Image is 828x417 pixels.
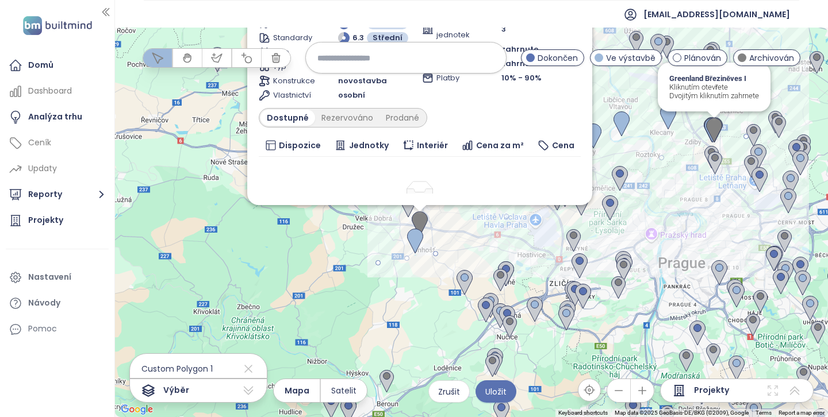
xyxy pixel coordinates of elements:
img: logo [20,14,95,37]
a: Open this area in Google Maps (opens a new window) [118,402,156,417]
span: Dispozice [279,139,321,152]
div: Analýza trhu [28,110,82,124]
button: Uložit [476,380,516,403]
span: Custom Polygon 1 [130,360,213,378]
span: Konstrukce [273,75,313,87]
span: Dokončen [538,52,578,64]
button: Reporty [6,183,109,206]
span: Plánován [684,52,721,64]
span: zahrnuto [501,44,539,55]
span: Plán [273,47,313,58]
div: Prodané [379,110,425,126]
span: Interiér [417,139,448,152]
a: Projekty [6,209,109,232]
a: Ceník [6,132,109,155]
div: Dvojitým kliknutím zahrnete [669,91,759,100]
button: Keyboard shortcuts [558,409,608,417]
div: Dostupné [260,110,315,126]
span: Greenland Březiněves I [669,74,759,83]
span: Map data ©2025 GeoBasis-DE/BKG (©2009), Google [615,410,749,416]
span: osobní [338,90,365,101]
div: Pomoc [6,318,109,341]
div: Projekty [28,213,63,227]
span: Ve výstavbě [606,52,655,64]
span: zahrnuto [501,58,539,69]
a: Nastavení [6,266,109,289]
span: Cena za m² [476,139,524,152]
span: 10% - 90% [501,72,542,83]
span: Mapa [285,384,309,397]
div: Pomoc [28,322,57,336]
span: Vlastnictví [273,90,313,101]
span: Počet jednotek [436,18,476,41]
span: 6.3 [352,32,364,44]
span: Jednotky [349,139,389,152]
span: Archivován [749,52,794,64]
div: Dashboard [28,84,72,98]
a: Updaty [6,157,109,180]
a: Návody [6,292,109,315]
span: Projekty [694,384,729,397]
div: Kliknutím otevřete [669,83,759,91]
div: Updaty [28,161,57,176]
div: Rezervováno [315,110,379,126]
button: Satelit [321,379,367,402]
div: Ceník [28,136,51,150]
a: Dashboard [6,80,109,103]
span: Střední [373,32,402,44]
div: Domů [28,58,53,72]
span: Výběr [163,384,189,397]
span: 3 [501,24,506,35]
button: Mapa [274,379,320,402]
span: Standardy [273,32,313,44]
span: Typ [273,61,313,72]
a: Terms [756,410,772,416]
div: Nastavení [28,270,71,284]
a: Analýza trhu [6,106,109,129]
span: Cena [552,139,574,152]
a: Domů [6,54,109,77]
span: Platby [436,72,476,84]
img: Google [118,402,156,417]
span: novostavba [338,75,387,87]
span: Uložit [485,385,507,398]
span: Zrušit [438,385,460,398]
span: Satelit [331,384,356,397]
span: [EMAIL_ADDRESS][DOMAIN_NAME] [643,1,790,28]
div: Návody [28,296,60,310]
button: Zrušit [428,380,470,403]
a: Report a map error [779,410,825,416]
